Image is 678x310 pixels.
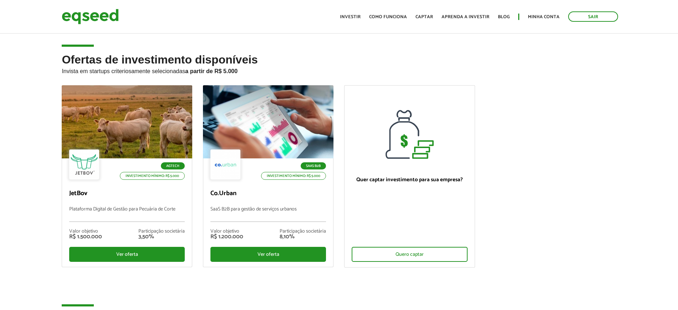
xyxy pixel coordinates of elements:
div: R$ 1.500.000 [69,234,102,240]
strong: a partir de R$ 5.000 [185,68,238,74]
a: Blog [498,15,510,19]
p: SaaS B2B [301,162,326,169]
p: Agtech [161,162,185,169]
a: Aprenda a investir [442,15,489,19]
a: Investir [340,15,361,19]
a: Minha conta [528,15,560,19]
img: EqSeed [62,7,119,26]
p: Investimento mínimo: R$ 5.000 [261,172,326,180]
a: Sair [568,11,618,22]
div: 8,10% [280,234,326,240]
div: Ver oferta [210,247,326,262]
p: JetBov [69,190,185,198]
div: Participação societária [138,229,185,234]
p: Plataforma Digital de Gestão para Pecuária de Corte [69,207,185,222]
p: Quer captar investimento para sua empresa? [352,177,467,183]
p: Co.Urban [210,190,326,198]
a: Captar [416,15,433,19]
div: 3,50% [138,234,185,240]
h2: Ofertas de investimento disponíveis [62,54,616,85]
div: R$ 1.200.000 [210,234,243,240]
a: Agtech Investimento mínimo: R$ 5.000 JetBov Plataforma Digital de Gestão para Pecuária de Corte V... [62,85,192,267]
p: Invista em startups criteriosamente selecionadas [62,66,616,75]
a: SaaS B2B Investimento mínimo: R$ 5.000 Co.Urban SaaS B2B para gestão de serviços urbanos Valor ob... [203,85,333,267]
a: Quer captar investimento para sua empresa? Quero captar [344,85,475,268]
div: Ver oferta [69,247,185,262]
p: Investimento mínimo: R$ 5.000 [120,172,185,180]
a: Como funciona [369,15,407,19]
div: Quero captar [352,247,467,262]
div: Valor objetivo [69,229,102,234]
div: Valor objetivo [210,229,243,234]
div: Participação societária [280,229,326,234]
p: SaaS B2B para gestão de serviços urbanos [210,207,326,222]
